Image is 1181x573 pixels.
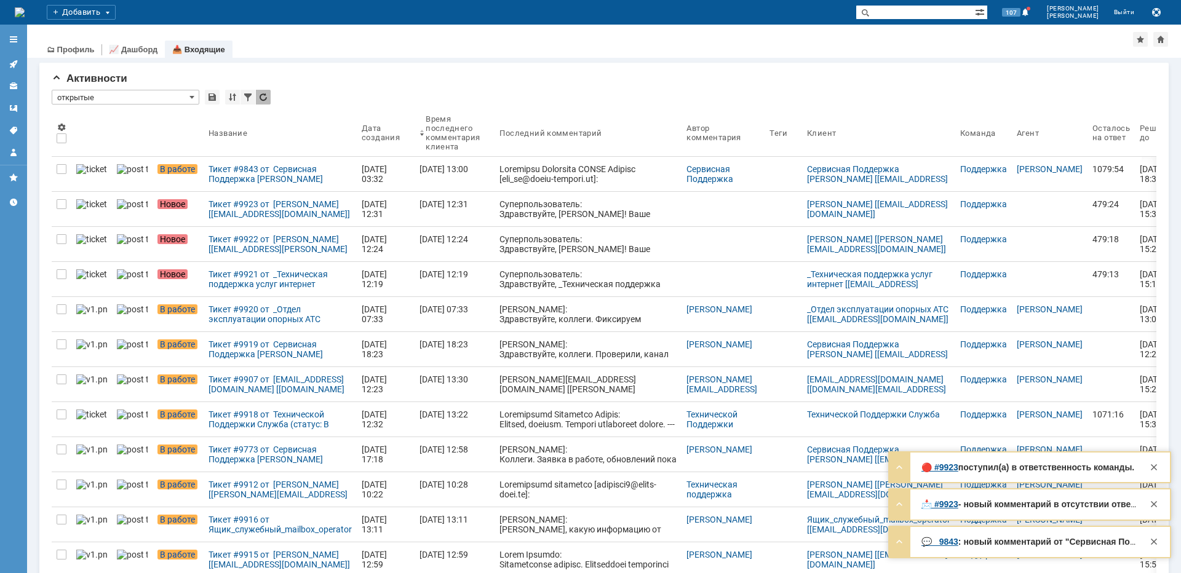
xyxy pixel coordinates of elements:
[499,269,677,348] div: Суперпользователь: Здравствуйте, _Техническая поддержка услуг интернет! Ваше обращение зарегистри...
[209,234,352,254] div: Тикет #9922 от [PERSON_NAME] [[EMAIL_ADDRESS][PERSON_NAME][DOMAIN_NAME]] (статус: Новое)
[71,297,112,331] a: v1.png
[1140,374,1167,394] span: [DATE] 15:23
[1140,269,1167,289] span: [DATE] 15:19
[117,374,148,384] img: post ticket.png
[1135,262,1175,296] a: [DATE] 15:19
[76,339,107,349] img: v1.png
[204,332,357,366] a: Тикет #9919 от Сервисная Поддержка [PERSON_NAME] [[EMAIL_ADDRESS][DOMAIN_NAME]] (статус: В работе)
[362,339,389,359] div: [DATE] 18:23
[960,269,1007,279] a: Поддержка
[153,262,204,296] a: Новое
[71,472,112,507] a: v1.png
[112,297,153,331] a: post ticket.png
[686,515,752,524] a: [PERSON_NAME]
[117,409,148,419] img: post ticket.png
[362,480,389,499] div: [DATE] 10:22
[420,339,468,349] div: [DATE] 18:23
[686,374,757,433] a: [PERSON_NAME][EMAIL_ADDRESS][DOMAIN_NAME] [[PERSON_NAME][EMAIL_ADDRESS][DOMAIN_NAME]]
[495,227,682,261] a: Суперпользователь: Здравствуйте, [PERSON_NAME]! Ваше обращение зарегистрировано в Службе Техничес...
[209,128,247,138] div: Название
[960,304,1007,314] a: Поддержка
[112,437,153,472] a: post ticket.png
[117,304,148,314] img: post ticket.png
[1140,409,1167,429] span: [DATE] 15:32
[1092,199,1130,209] div: 479:24
[117,269,148,279] img: post ticket.png
[686,304,752,314] a: [PERSON_NAME]
[4,121,23,140] a: Теги
[15,7,25,17] a: Перейти на домашнюю страницу
[204,192,357,226] a: Тикет #9923 от [PERSON_NAME] [[EMAIL_ADDRESS][DOMAIN_NAME]] (статус: Новое)
[57,122,66,132] span: Настройки
[357,402,415,437] a: [DATE] 12:32
[1017,128,1039,138] div: Агент
[1147,497,1161,512] div: Закрыть
[807,164,948,194] a: Сервисная Поддержка [PERSON_NAME] [[EMAIL_ADDRESS][DOMAIN_NAME]]
[112,402,153,437] a: post ticket.png
[71,192,112,226] a: ticket_notification.png
[112,227,153,261] a: post ticket.png
[1002,8,1020,17] span: 107
[76,480,107,489] img: v1.png
[420,480,468,489] div: [DATE] 10:28
[1088,262,1135,296] a: 479:13
[415,472,495,507] a: [DATE] 10:28
[362,515,389,534] div: [DATE] 13:11
[153,402,204,437] a: В работе
[362,374,389,394] div: [DATE] 12:23
[1133,32,1148,47] div: Добавить в избранное
[117,480,148,489] img: post ticket.png
[682,109,765,157] th: Автор комментария
[153,332,204,366] a: В работе
[921,499,958,509] strong: 📩 #9923
[204,109,357,157] th: Название
[1047,5,1099,12] span: [PERSON_NAME]
[499,164,677,371] div: Loremipsu Dolorsita CONSE Adipisc [eli_se@doeiu-tempori.ut]: Laboree dolorema aliquae admini veni...
[1135,227,1175,261] a: [DATE] 15:24
[960,445,1007,454] a: Поддержка
[955,109,1012,157] th: Команда
[495,297,682,331] a: [PERSON_NAME]: Здравствуйте, коллеги. Фиксируем недоступность приемного оборудования, со стороны ...
[1012,109,1088,157] th: Агент
[415,262,495,296] a: [DATE] 12:19
[209,304,352,324] div: Тикет #9920 от _Отдел эксплуатации опорных АТС [[EMAIL_ADDRESS][DOMAIN_NAME]] (статус: В работе)
[495,402,682,437] a: Loremipsumd Sitametco Adipis: Elitsed, doeiusm. Tempori utlaboreet dolore. --- ==================...
[686,164,760,213] a: Сервисная Поддержка [PERSON_NAME] [[EMAIL_ADDRESS][DOMAIN_NAME]]
[415,402,495,437] a: [DATE] 13:22
[4,98,23,118] a: Шаблоны комментариев
[499,445,677,484] div: [PERSON_NAME]: Коллеги. Заявка в работе, обновлений пока нет, при поступлении новой информации, д...
[1017,339,1083,349] a: [PERSON_NAME]
[495,472,682,507] a: Loremipsumd sitametco [adipisci9@elits-doei.te]: Incidid, Ut laboreet do mag aliqua enimadmin ven...
[4,54,23,74] a: Активности
[921,537,958,547] a: 💬 9843
[420,304,468,314] div: [DATE] 07:33
[495,507,682,542] a: [PERSON_NAME]: [PERSON_NAME], какую информацию от нас вы ждете?
[495,367,682,401] a: [PERSON_NAME][EMAIL_ADDRESS][DOMAIN_NAME] [[PERSON_NAME][EMAIL_ADDRESS][DOMAIN_NAME]]: Коллеги, П...
[204,157,357,191] a: Тикет #9843 от Сервисная Поддержка [PERSON_NAME] [[EMAIL_ADDRESS][DOMAIN_NAME]] (статус: В работе)
[157,199,188,209] span: Новое
[1088,402,1135,437] a: 1071:16
[357,507,415,542] a: [DATE] 13:11
[47,5,116,20] div: Добавить
[686,445,752,454] a: [PERSON_NAME]
[117,164,148,174] img: post ticket.png
[892,497,907,512] div: Развернуть
[420,234,468,244] div: [DATE] 12:24
[76,269,107,279] img: ticket_notification.png
[117,445,148,454] img: post ticket.png
[153,227,204,261] a: Новое
[807,128,836,138] div: Клиент
[420,409,468,419] div: [DATE] 13:22
[52,73,127,84] span: Активности
[1092,124,1130,142] div: Осталось на ответ
[807,515,952,534] a: Ящик_служебный_mailbox_operator [[EMAIL_ADDRESS][DOMAIN_NAME]]
[357,332,415,366] a: [DATE] 18:23
[209,339,352,359] div: Тикет #9919 от Сервисная Поддержка [PERSON_NAME] [[EMAIL_ADDRESS][DOMAIN_NAME]] (статус: В работе)
[495,262,682,296] a: Суперпользователь: Здравствуйте, _Техническая поддержка услуг интернет! Ваше обращение зарегистри...
[415,507,495,542] a: [DATE] 13:11
[1017,374,1083,384] a: [PERSON_NAME]
[47,45,94,54] a: 🗂 Профиль
[209,445,352,464] div: Тикет #9773 от Сервисная Поддержка [PERSON_NAME] [[EMAIL_ADDRESS][DOMAIN_NAME]] (статус: В работе)
[362,269,389,289] div: [DATE] 12:19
